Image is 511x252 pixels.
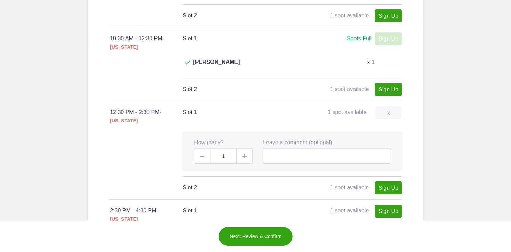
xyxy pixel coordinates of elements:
[375,83,402,96] a: Sign Up
[263,139,332,147] label: Leave a comment (optional)
[183,34,292,43] h4: Slot 1
[218,227,293,246] button: Next: Review & Confirm
[330,86,369,92] span: 1 spot available
[193,58,240,75] span: [PERSON_NAME]
[183,184,292,192] h4: Slot 2
[328,109,366,115] span: 1 spot available
[347,34,372,43] div: Spots Full
[183,85,292,94] h4: Slot 2
[183,108,292,116] h4: Slot 1
[110,206,183,223] div: 2:30 PM - 4:30 PM
[375,205,402,218] a: Sign Up
[183,206,292,215] h4: Slot 1
[110,36,164,50] span: - [US_STATE]
[185,60,190,65] img: Check dark green
[330,185,369,190] span: 1 spot available
[375,181,402,194] a: Sign Up
[330,208,369,213] span: 1 spot available
[242,154,247,158] img: Plus gray
[375,9,402,22] a: Sign Up
[110,108,183,125] div: 12:30 PM - 2:30 PM
[375,106,402,119] a: x
[367,58,374,66] p: x 1
[110,34,183,51] div: 10:30 AM - 12:30 PM
[330,13,369,18] span: 1 spot available
[200,156,204,157] img: Minus gray
[194,139,223,147] label: How many?
[183,11,292,20] h4: Slot 2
